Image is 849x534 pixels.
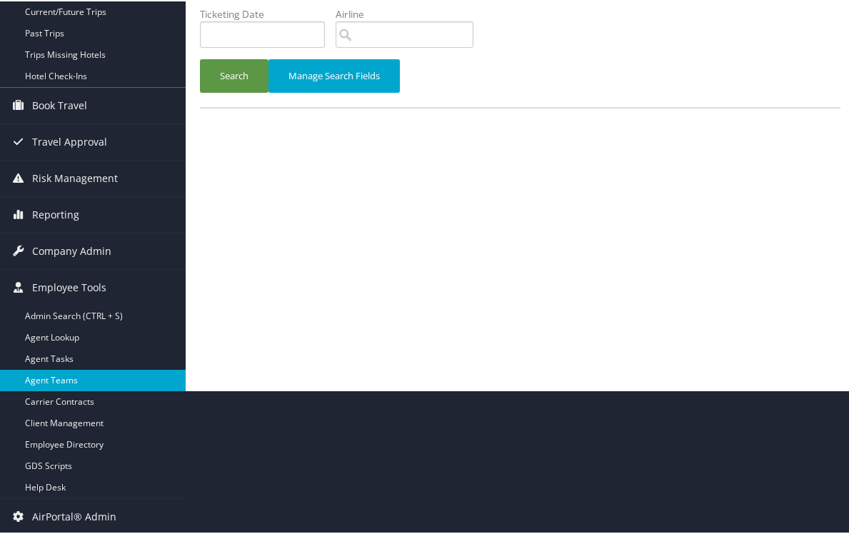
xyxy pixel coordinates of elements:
[200,58,268,91] button: Search
[32,86,87,122] span: Book Travel
[32,268,106,304] span: Employee Tools
[268,58,400,91] button: Manage Search Fields
[32,123,107,158] span: Travel Approval
[336,6,484,20] label: Airline
[32,498,116,533] span: AirPortal® Admin
[32,196,79,231] span: Reporting
[32,232,111,268] span: Company Admin
[32,159,118,195] span: Risk Management
[200,6,336,20] label: Ticketing Date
